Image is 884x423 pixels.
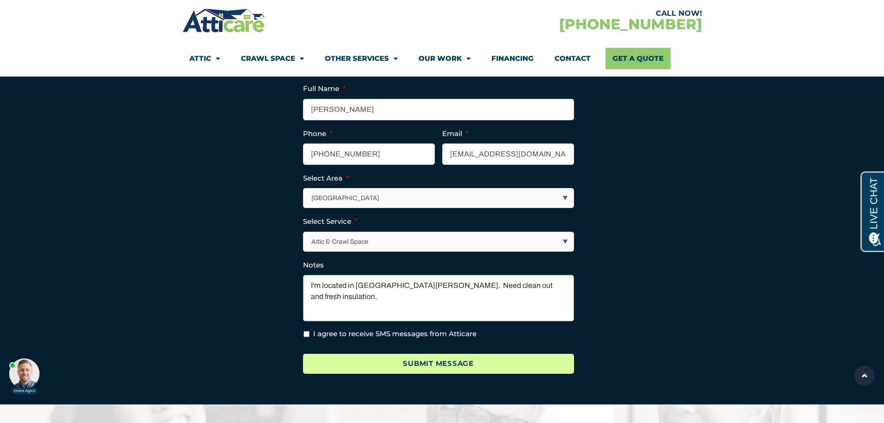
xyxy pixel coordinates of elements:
a: Our Work [419,48,471,69]
a: Get A Quote [606,48,671,69]
label: Select Service [303,217,358,226]
iframe: Chat Invitation [5,339,56,395]
label: Phone [303,129,333,138]
label: I agree to receive SMS messages from Atticare [313,329,477,339]
nav: Menu [189,48,695,69]
a: Crawl Space [241,48,304,69]
label: Full Name [303,84,346,93]
input: Submit Message [303,354,574,374]
a: Contact [555,48,591,69]
label: Select Area [303,174,349,183]
div: CALL NOW! [442,10,702,17]
a: Attic [189,48,220,69]
a: Financing [491,48,534,69]
span: Opens a chat window [23,7,75,19]
label: Email [442,129,469,138]
a: Other Services [325,48,398,69]
label: Notes [303,260,324,270]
